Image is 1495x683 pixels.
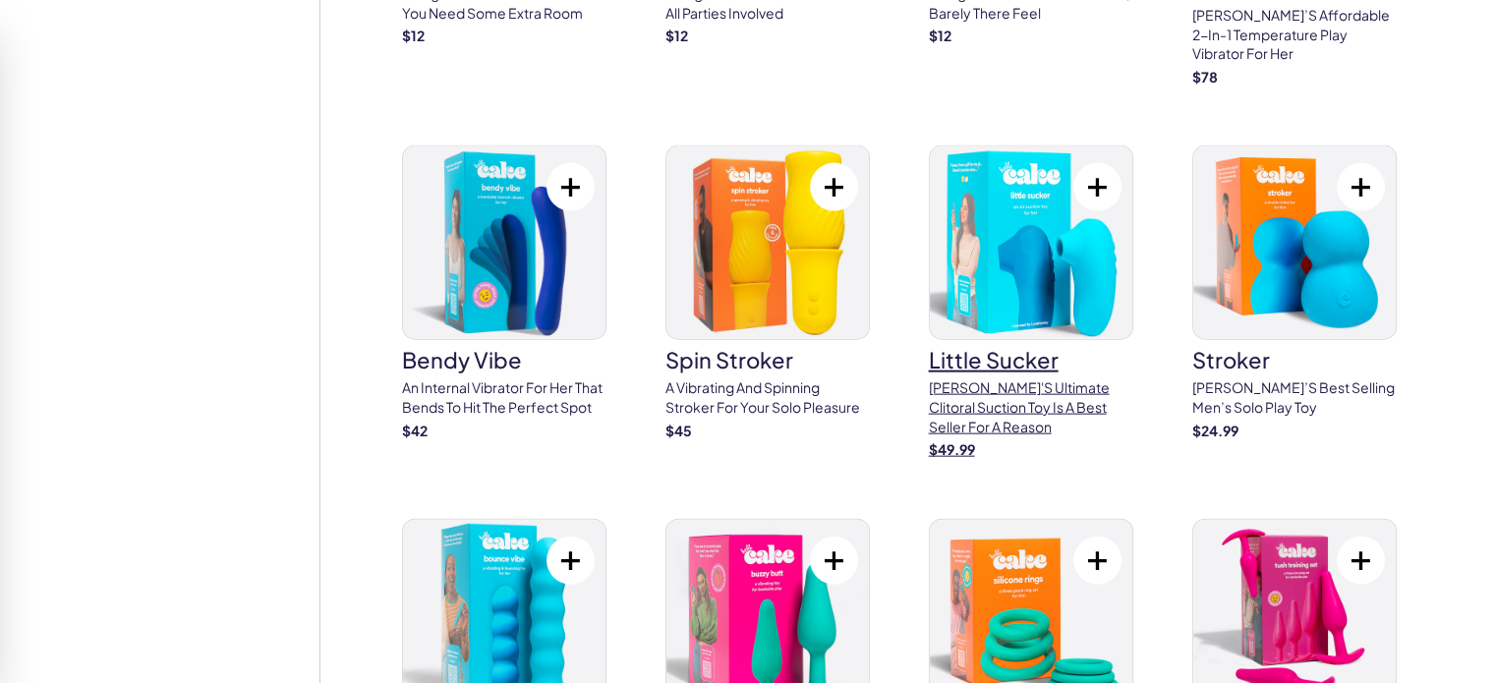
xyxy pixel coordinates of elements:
a: little suckerlittle sucker[PERSON_NAME]'s ultimate clitoral suction toy is a best seller for a re... [929,145,1133,459]
img: spin stroker [666,146,869,339]
h3: little sucker [929,349,1133,370]
strong: $ 49.99 [929,440,975,458]
img: Bendy Vibe [403,146,605,339]
p: A vibrating and spinning stroker for your solo pleasure [665,378,870,417]
h3: Bendy Vibe [402,349,606,370]
a: Bendy VibeBendy VibeAn internal vibrator for her that bends to hit the perfect spot$42 [402,145,606,440]
p: [PERSON_NAME]’s best selling men’s solo play toy [1192,378,1397,417]
strong: $ 45 [665,422,692,439]
strong: $ 12 [665,27,688,44]
strong: $ 12 [402,27,425,44]
h3: spin stroker [665,349,870,370]
strong: $ 24.99 [1192,422,1238,439]
p: [PERSON_NAME]'s ultimate clitoral suction toy is a best seller for a reason [929,378,1133,436]
a: spin strokerspin strokerA vibrating and spinning stroker for your solo pleasure$45 [665,145,870,440]
strong: $ 12 [929,27,951,44]
img: stroker [1193,146,1396,339]
strong: $ 42 [402,422,428,439]
h3: stroker [1192,349,1397,370]
img: little sucker [930,146,1132,339]
p: An internal vibrator for her that bends to hit the perfect spot [402,378,606,417]
strong: $ 78 [1192,68,1218,85]
a: strokerstroker[PERSON_NAME]’s best selling men’s solo play toy$24.99 [1192,145,1397,440]
p: [PERSON_NAME]’s affordable 2-in-1 temperature play vibrator for her [1192,6,1397,64]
